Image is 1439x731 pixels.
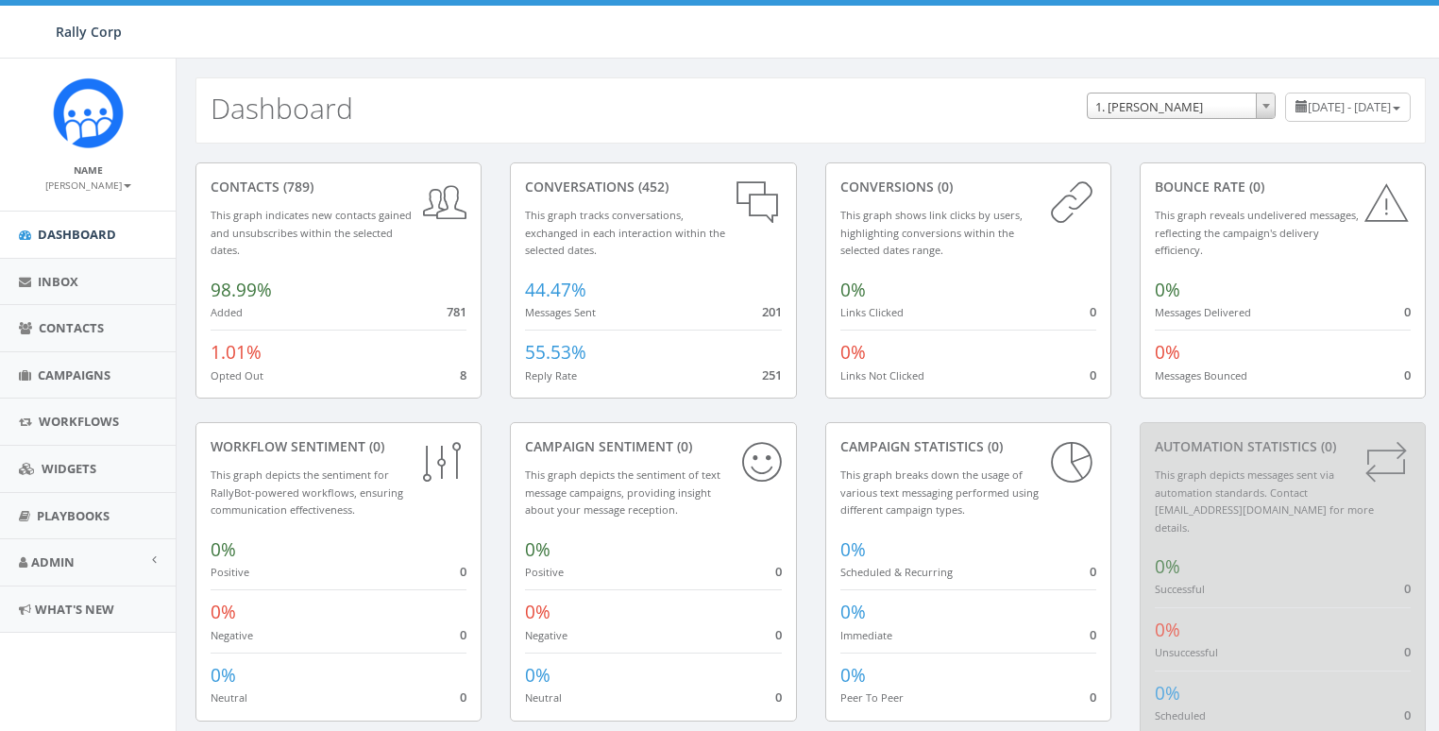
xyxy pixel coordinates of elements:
[1155,681,1180,705] span: 0%
[45,178,131,192] small: [PERSON_NAME]
[1087,93,1276,119] span: 1. James Martin
[840,437,1096,456] div: Campaign Statistics
[525,305,596,319] small: Messages Sent
[840,663,866,688] span: 0%
[840,628,892,642] small: Immediate
[840,565,953,579] small: Scheduled & Recurring
[525,467,720,517] small: This graph depicts the sentiment of text message campaigns, providing insight about your message ...
[211,93,353,124] h2: Dashboard
[840,467,1039,517] small: This graph breaks down the usage of various text messaging performed using different campaign types.
[525,340,586,365] span: 55.53%
[762,303,782,320] span: 201
[840,178,1096,196] div: conversions
[1090,366,1096,383] span: 0
[1155,208,1359,257] small: This graph reveals undelivered messages, reflecting the campaign's delivery efficiency.
[1245,178,1264,195] span: (0)
[211,690,247,705] small: Neutral
[840,278,866,302] span: 0%
[1155,178,1411,196] div: Bounce Rate
[45,176,131,193] a: [PERSON_NAME]
[1155,305,1251,319] small: Messages Delivered
[38,366,110,383] span: Campaigns
[525,208,725,257] small: This graph tracks conversations, exchanged in each interaction within the selected dates.
[525,628,567,642] small: Negative
[840,305,904,319] small: Links Clicked
[211,340,262,365] span: 1.01%
[56,23,122,41] span: Rally Corp
[211,368,263,382] small: Opted Out
[840,537,866,562] span: 0%
[840,340,866,365] span: 0%
[1090,688,1096,705] span: 0
[525,663,550,688] span: 0%
[1155,708,1206,722] small: Scheduled
[365,437,384,455] span: (0)
[1404,706,1411,723] span: 0
[1404,366,1411,383] span: 0
[1088,93,1275,120] span: 1. James Martin
[1308,98,1391,115] span: [DATE] - [DATE]
[460,688,466,705] span: 0
[37,507,110,524] span: Playbooks
[525,690,562,705] small: Neutral
[525,600,550,624] span: 0%
[211,278,272,302] span: 98.99%
[211,663,236,688] span: 0%
[211,437,466,456] div: Workflow Sentiment
[1404,580,1411,597] span: 0
[840,368,924,382] small: Links Not Clicked
[934,178,953,195] span: (0)
[1090,563,1096,580] span: 0
[840,690,904,705] small: Peer To Peer
[38,226,116,243] span: Dashboard
[1155,467,1374,535] small: This graph depicts messages sent via automation standards. Contact [EMAIL_ADDRESS][DOMAIN_NAME] f...
[1155,278,1180,302] span: 0%
[211,467,403,517] small: This graph depicts the sentiment for RallyBot-powered workflows, ensuring communication effective...
[1404,303,1411,320] span: 0
[525,178,781,196] div: conversations
[460,563,466,580] span: 0
[1155,618,1180,642] span: 0%
[42,460,96,477] span: Widgets
[673,437,692,455] span: (0)
[1090,303,1096,320] span: 0
[211,600,236,624] span: 0%
[211,305,243,319] small: Added
[447,303,466,320] span: 781
[1155,554,1180,579] span: 0%
[31,553,75,570] span: Admin
[1090,626,1096,643] span: 0
[525,368,577,382] small: Reply Rate
[211,537,236,562] span: 0%
[39,413,119,430] span: Workflows
[211,208,412,257] small: This graph indicates new contacts gained and unsubscribes within the selected dates.
[762,366,782,383] span: 251
[38,273,78,290] span: Inbox
[984,437,1003,455] span: (0)
[39,319,104,336] span: Contacts
[211,628,253,642] small: Negative
[525,537,550,562] span: 0%
[35,601,114,618] span: What's New
[525,437,781,456] div: Campaign Sentiment
[525,278,586,302] span: 44.47%
[74,163,103,177] small: Name
[1155,437,1411,456] div: Automation Statistics
[460,626,466,643] span: 0
[1155,368,1247,382] small: Messages Bounced
[1155,645,1218,659] small: Unsuccessful
[279,178,313,195] span: (789)
[460,366,466,383] span: 8
[211,565,249,579] small: Positive
[775,688,782,705] span: 0
[1404,643,1411,660] span: 0
[1155,340,1180,365] span: 0%
[1317,437,1336,455] span: (0)
[775,563,782,580] span: 0
[53,77,124,148] img: Icon_1.png
[635,178,669,195] span: (452)
[211,178,466,196] div: contacts
[1155,582,1205,596] small: Successful
[840,600,866,624] span: 0%
[775,626,782,643] span: 0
